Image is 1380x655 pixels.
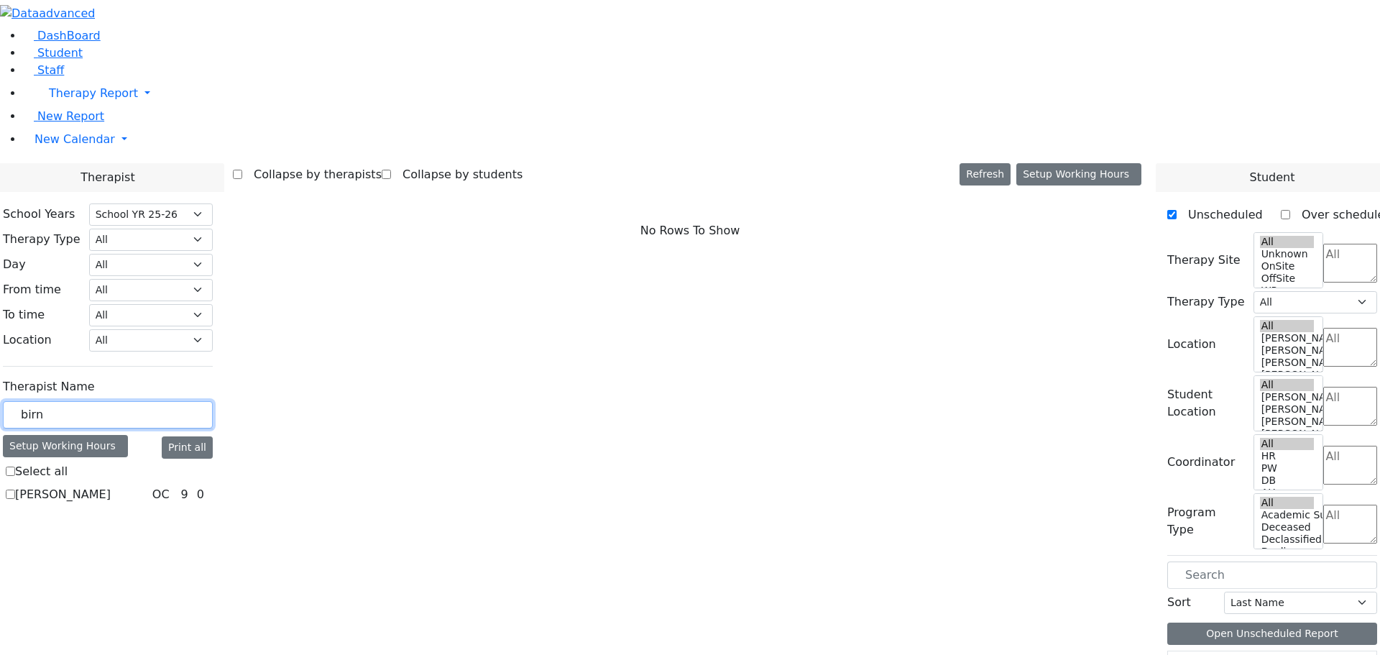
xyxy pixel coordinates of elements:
textarea: Search [1323,387,1377,426]
label: From time [3,281,61,298]
textarea: Search [1323,505,1377,544]
option: All [1260,320,1315,332]
label: School Years [3,206,75,223]
label: Sort [1167,594,1191,611]
span: New Report [37,109,104,123]
label: Collapse by therapists [242,163,382,186]
span: New Calendar [34,132,115,146]
option: OffSite [1260,272,1315,285]
label: Day [3,256,26,273]
a: Student [23,46,83,60]
option: All [1260,438,1315,450]
button: Setup Working Hours [1016,163,1141,185]
span: Therapy Report [49,86,138,100]
div: Setup Working Hours [3,435,128,457]
a: New Calendar [23,125,1380,154]
a: DashBoard [23,29,101,42]
label: [PERSON_NAME] [15,486,111,503]
label: Select all [15,463,68,480]
textarea: Search [1323,328,1377,367]
option: [PERSON_NAME] 3 [1260,357,1315,369]
option: OnSite [1260,260,1315,272]
label: Location [1167,336,1216,353]
input: Search [3,401,213,429]
span: DashBoard [37,29,101,42]
option: [PERSON_NAME] 4 [1260,344,1315,357]
div: 9 [178,486,191,503]
label: Therapy Type [1167,293,1245,311]
label: Student Location [1167,386,1245,421]
option: HR [1260,450,1315,462]
span: No Rows To Show [640,222,740,239]
option: All [1260,497,1315,509]
option: All [1260,379,1315,391]
label: Therapist Name [3,378,95,395]
span: Therapist [80,169,134,186]
option: [PERSON_NAME] 3 [1260,416,1315,428]
option: Declines [1260,546,1315,558]
option: All [1260,236,1315,248]
option: Deceased [1260,521,1315,533]
label: Therapy Site [1167,252,1241,269]
option: [PERSON_NAME] 5 [1260,391,1315,403]
textarea: Search [1323,244,1377,283]
a: Therapy Report [23,79,1380,108]
option: Unknown [1260,248,1315,260]
textarea: Search [1323,446,1377,485]
span: Staff [37,63,64,77]
option: [PERSON_NAME] 4 [1260,403,1315,416]
label: Unscheduled [1177,203,1263,226]
span: Student [37,46,83,60]
button: Refresh [960,163,1011,185]
label: Collapse by students [391,163,523,186]
div: OC [147,486,175,503]
label: Coordinator [1167,454,1235,471]
label: Program Type [1167,504,1245,539]
option: [PERSON_NAME] 2 [1260,369,1315,381]
a: Staff [23,63,64,77]
button: Print all [162,436,213,459]
button: Open Unscheduled Report [1167,623,1377,645]
span: Student [1249,169,1294,186]
label: Therapy Type [3,231,80,248]
option: [PERSON_NAME] 5 [1260,332,1315,344]
option: [PERSON_NAME] 2 [1260,428,1315,440]
div: 0 [194,486,207,503]
option: AH [1260,487,1315,499]
option: DB [1260,475,1315,487]
option: WP [1260,285,1315,297]
option: PW [1260,462,1315,475]
input: Search [1167,562,1377,589]
a: New Report [23,109,104,123]
label: Location [3,331,52,349]
option: Declassified [1260,533,1315,546]
option: Academic Support [1260,509,1315,521]
label: To time [3,306,45,324]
